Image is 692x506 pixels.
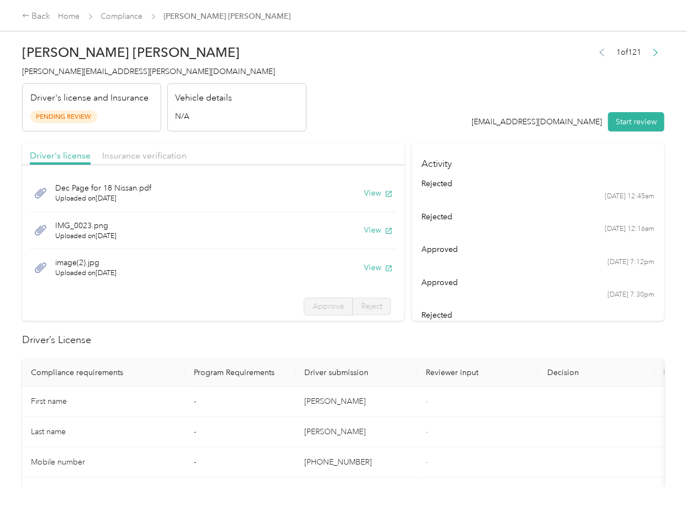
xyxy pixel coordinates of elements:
button: View [364,262,393,273]
div: rejected [422,178,655,189]
span: Uploaded on [DATE] [55,194,151,204]
span: - [426,457,428,467]
a: Compliance [101,12,143,21]
h4: Activity [412,143,664,178]
span: - [426,397,428,406]
span: Insurance verification [102,150,187,161]
td: [PERSON_NAME] [295,387,417,417]
span: Reject [361,302,382,311]
div: approved [422,277,655,288]
th: Reviewer input [417,359,538,387]
button: View [364,224,393,236]
span: Uploaded on [DATE] [55,268,117,278]
span: image(2).jpg [55,257,117,268]
span: - [426,427,428,436]
span: Pending Review [30,110,97,123]
time: [DATE] 7:30pm [608,290,654,300]
time: [DATE] 12:16am [605,224,654,234]
th: Program Requirements [185,359,295,387]
td: - [185,417,295,447]
span: Uploaded on [DATE] [55,231,117,241]
td: Last name [22,417,185,447]
time: [DATE] 12:45am [605,192,654,202]
iframe: Everlance-gr Chat Button Frame [630,444,692,506]
span: [PERSON_NAME] [PERSON_NAME] [164,10,291,22]
th: Decision [538,359,654,387]
span: N/A [176,110,190,122]
div: rejected [422,309,655,321]
a: Home [59,12,80,21]
div: Back [22,10,51,23]
td: - [185,387,295,417]
div: approved [422,244,655,255]
span: Last name [31,427,66,436]
p: Vehicle details [176,92,233,105]
span: Approve [313,302,344,311]
div: rejected [422,211,655,223]
button: Start review [608,112,664,131]
span: Dec Page for 18 Nissan.pdf [55,182,151,194]
span: 1 of 121 [616,46,641,58]
td: [PERSON_NAME] [295,417,417,447]
p: Driver's license and Insurance [30,92,149,105]
th: Driver submission [295,359,417,387]
span: Mobile number [31,457,85,467]
time: [DATE] 7:12pm [608,257,654,267]
span: Driver's license [30,150,91,161]
h2: Driver’s License [22,333,664,347]
td: [PHONE_NUMBER] [295,447,417,478]
span: IMG_0023.png [55,220,117,231]
td: First name [22,387,185,417]
span: [PERSON_NAME][EMAIL_ADDRESS][PERSON_NAME][DOMAIN_NAME] [22,67,275,76]
button: View [364,187,393,199]
span: First name [31,397,67,406]
th: Compliance requirements [22,359,185,387]
div: [EMAIL_ADDRESS][DOMAIN_NAME] [472,116,603,128]
td: - [185,447,295,478]
h2: [PERSON_NAME] [PERSON_NAME] [22,45,307,60]
td: Mobile number [22,447,185,478]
